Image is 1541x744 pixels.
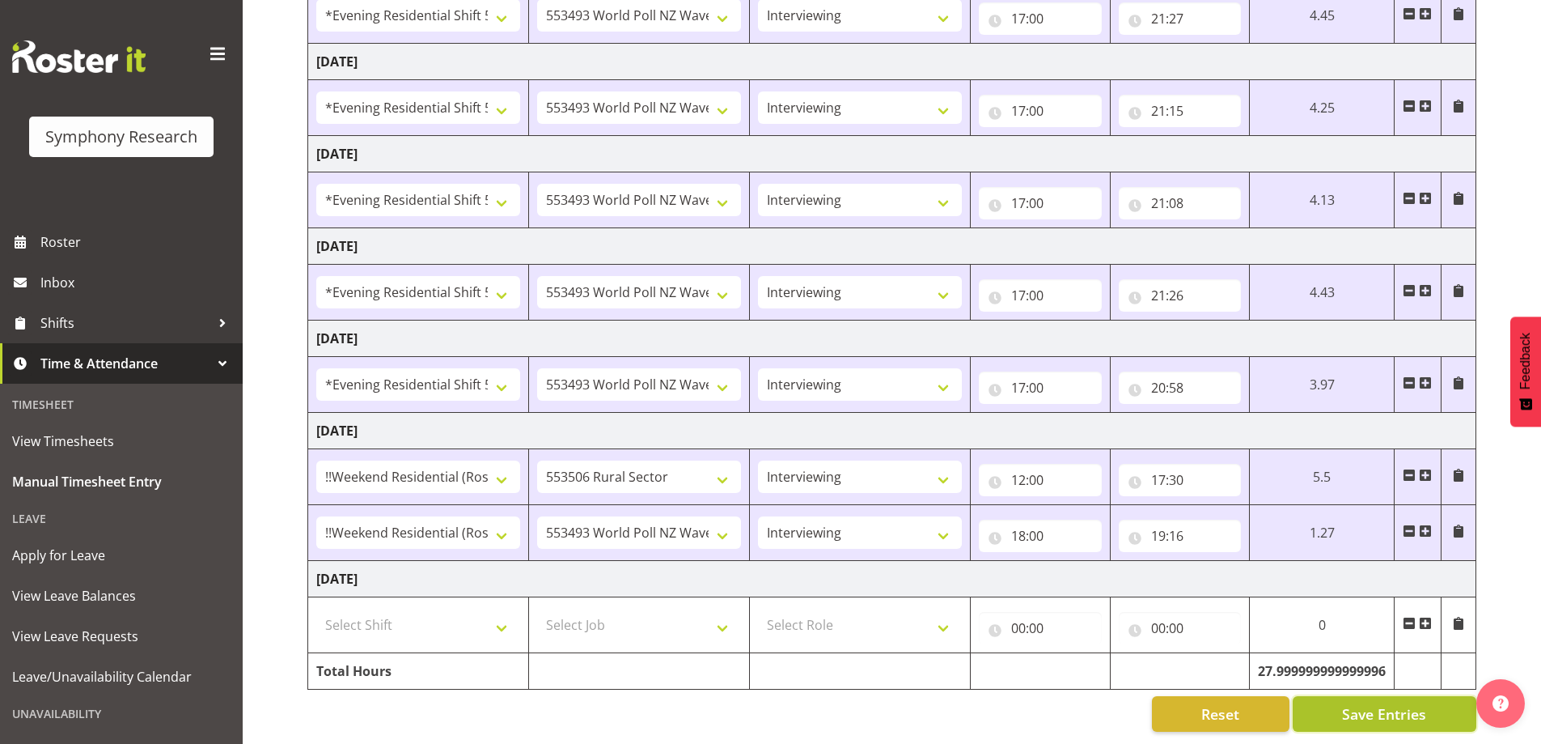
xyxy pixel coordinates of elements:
td: [DATE] [308,321,1476,357]
a: View Leave Balances [4,576,239,616]
span: View Leave Requests [12,624,231,648]
div: Leave [4,502,239,535]
span: Time & Attendance [40,351,210,376]
button: Save Entries [1293,696,1476,732]
span: Leave/Unavailability Calendar [12,665,231,689]
td: [DATE] [308,561,1476,597]
input: Click to select... [979,372,1102,404]
td: [DATE] [308,228,1476,265]
td: 1.27 [1250,505,1395,561]
input: Click to select... [979,2,1102,35]
span: View Leave Balances [12,584,231,608]
span: Shifts [40,311,210,335]
input: Click to select... [979,464,1102,496]
td: 4.13 [1250,172,1395,228]
td: [DATE] [308,44,1476,80]
td: [DATE] [308,413,1476,449]
div: Unavailability [4,697,239,730]
span: Feedback [1518,333,1533,389]
input: Click to select... [1119,612,1242,644]
input: Click to select... [979,612,1102,644]
input: Click to select... [1119,2,1242,35]
td: 0 [1250,597,1395,653]
a: View Timesheets [4,421,239,461]
input: Click to select... [1119,95,1242,127]
td: [DATE] [308,136,1476,172]
input: Click to select... [1119,464,1242,496]
input: Click to select... [1119,187,1242,219]
a: Manual Timesheet Entry [4,461,239,502]
span: Roster [40,230,235,254]
td: Total Hours [308,653,529,690]
span: View Timesheets [12,429,231,453]
input: Click to select... [1119,520,1242,552]
a: Apply for Leave [4,535,239,576]
button: Feedback - Show survey [1510,317,1541,427]
div: Timesheet [4,388,239,421]
span: Save Entries [1342,704,1426,725]
td: 4.25 [1250,80,1395,136]
span: Reset [1201,704,1239,725]
input: Click to select... [979,187,1102,219]
div: Symphony Research [45,125,197,149]
td: 27.999999999999996 [1250,653,1395,690]
td: 5.5 [1250,449,1395,505]
input: Click to select... [979,520,1102,552]
img: help-xxl-2.png [1492,695,1509,712]
input: Click to select... [979,279,1102,312]
span: Inbox [40,270,235,295]
a: Leave/Unavailability Calendar [4,657,239,697]
td: 3.97 [1250,357,1395,413]
a: View Leave Requests [4,616,239,657]
span: Manual Timesheet Entry [12,470,231,494]
span: Apply for Leave [12,543,231,568]
input: Click to select... [979,95,1102,127]
td: 4.43 [1250,265,1395,321]
button: Reset [1152,696,1289,732]
input: Click to select... [1119,372,1242,404]
img: Rosterit website logo [12,40,146,73]
input: Click to select... [1119,279,1242,312]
